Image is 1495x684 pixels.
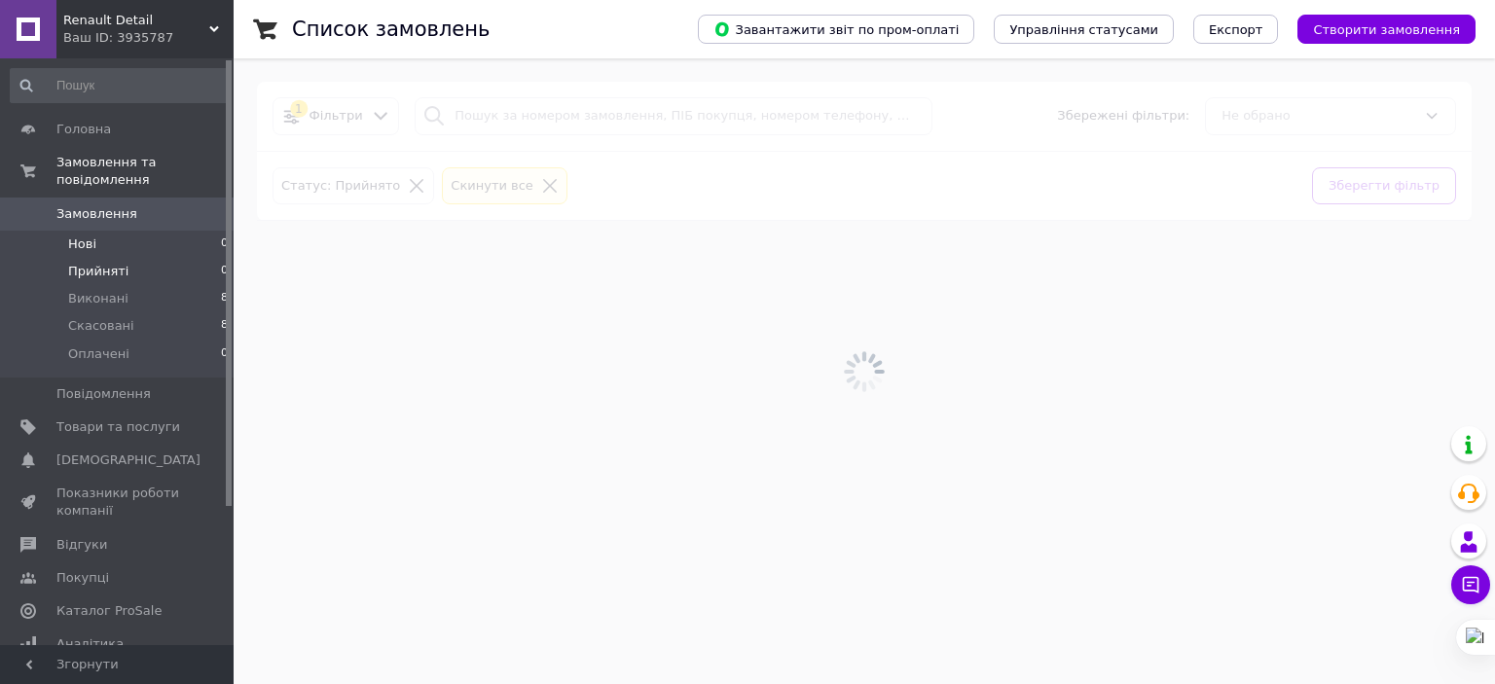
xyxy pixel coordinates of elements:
[68,263,128,280] span: Прийняті
[56,635,124,653] span: Аналітика
[1193,15,1279,44] button: Експорт
[292,18,490,41] h1: Список замовлень
[56,602,162,620] span: Каталог ProSale
[56,485,180,520] span: Показники роботи компанії
[1209,22,1263,37] span: Експорт
[10,68,230,103] input: Пошук
[68,290,128,307] span: Виконані
[1297,15,1476,44] button: Створити замовлення
[56,418,180,436] span: Товари та послуги
[1009,22,1158,37] span: Управління статусами
[56,205,137,223] span: Замовлення
[221,263,228,280] span: 0
[56,451,201,469] span: [DEMOGRAPHIC_DATA]
[1451,565,1490,604] button: Чат з покупцем
[68,345,129,363] span: Оплачені
[698,15,974,44] button: Завантажити звіт по пром-оплаті
[63,29,234,47] div: Ваш ID: 3935787
[221,290,228,307] span: 8
[56,385,151,403] span: Повідомлення
[713,20,959,38] span: Завантажити звіт по пром-оплаті
[994,15,1174,44] button: Управління статусами
[63,12,209,29] span: Renault Detail
[1313,22,1460,37] span: Створити замовлення
[56,536,107,554] span: Відгуки
[56,569,109,587] span: Покупці
[221,345,228,363] span: 0
[221,317,228,335] span: 8
[68,235,96,253] span: Нові
[56,154,234,189] span: Замовлення та повідомлення
[221,235,228,253] span: 0
[1278,21,1476,36] a: Створити замовлення
[68,317,134,335] span: Скасовані
[56,121,111,138] span: Головна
